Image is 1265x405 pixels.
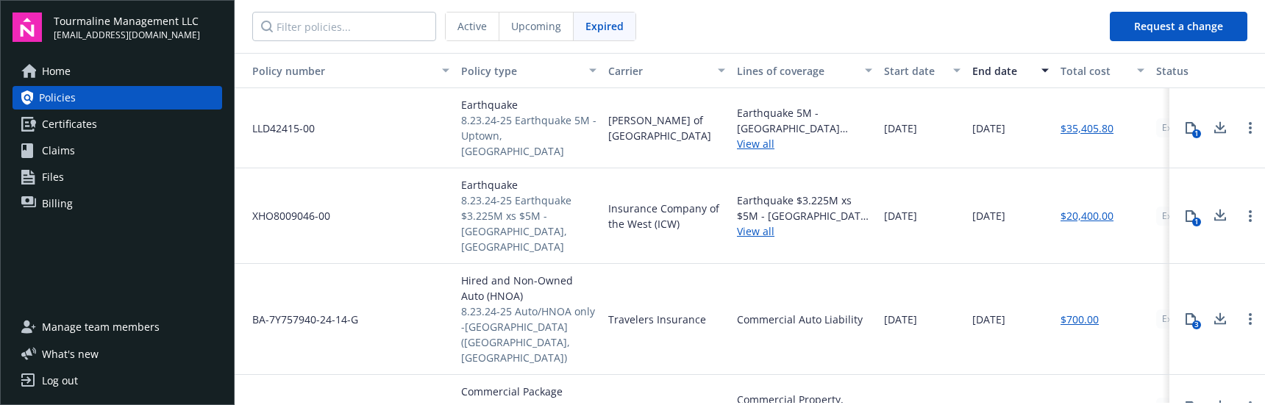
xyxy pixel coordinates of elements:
[13,112,222,136] a: Certificates
[966,53,1055,88] button: End date
[461,63,580,79] div: Policy type
[13,346,122,362] button: What's new
[455,53,602,88] button: Policy type
[42,112,97,136] span: Certificates
[737,136,872,151] a: View all
[240,121,315,136] span: LLD42415-00
[884,208,917,223] span: [DATE]
[1061,208,1113,223] a: $20,400.00
[1241,207,1259,225] a: Open options
[1241,119,1259,137] a: Open options
[13,60,222,83] a: Home
[54,13,200,29] span: Tourmaline Management LLC
[737,105,872,136] div: Earthquake 5M -[GEOGRAPHIC_DATA] ([GEOGRAPHIC_DATA], [GEOGRAPHIC_DATA]) - Commercial Earthquake
[737,63,856,79] div: Lines of coverage
[1192,129,1201,138] div: 1
[1156,63,1255,79] div: Status
[585,18,624,34] span: Expired
[731,53,878,88] button: Lines of coverage
[1061,312,1099,327] a: $700.00
[42,192,73,215] span: Billing
[884,312,917,327] span: [DATE]
[39,86,76,110] span: Policies
[457,18,487,34] span: Active
[972,208,1005,223] span: [DATE]
[972,121,1005,136] span: [DATE]
[461,112,596,159] span: 8.23.24-25 Earthquake 5M -Uptown, [GEOGRAPHIC_DATA]
[1192,320,1201,329] div: 3
[461,193,596,254] span: 8.23.24-25 Earthquake $3.225M xs $5M - [GEOGRAPHIC_DATA], [GEOGRAPHIC_DATA]
[461,177,596,193] span: Earthquake
[1110,12,1247,41] button: Request a change
[608,63,709,79] div: Carrier
[878,53,966,88] button: Start date
[972,312,1005,327] span: [DATE]
[240,63,433,79] div: Policy number
[884,121,917,136] span: [DATE]
[1176,201,1205,231] button: 1
[240,208,330,223] span: XHO8009046-00
[608,201,725,232] span: Insurance Company of the West (ICW)
[737,223,872,239] a: View all
[1176,113,1205,143] button: 1
[240,312,358,327] span: BA-7Y757940-24-14-G
[737,312,863,327] div: Commercial Auto Liability
[13,139,222,162] a: Claims
[1150,53,1261,88] button: Status
[42,346,99,362] span: What ' s new
[42,165,64,189] span: Files
[972,63,1033,79] div: End date
[608,112,725,143] span: [PERSON_NAME] of [GEOGRAPHIC_DATA]
[42,60,71,83] span: Home
[461,384,596,399] span: Commercial Package
[1192,218,1201,226] div: 1
[608,312,706,327] span: Travelers Insurance
[13,315,222,339] a: Manage team members
[511,18,561,34] span: Upcoming
[461,304,596,365] span: 8.23.24-25 Auto/HNOA only -[GEOGRAPHIC_DATA] ([GEOGRAPHIC_DATA], [GEOGRAPHIC_DATA])
[42,315,160,339] span: Manage team members
[13,192,222,215] a: Billing
[461,273,596,304] span: Hired and Non-Owned Auto (HNOA)
[252,12,436,41] input: Filter policies...
[54,12,222,42] button: Tourmaline Management LLC[EMAIL_ADDRESS][DOMAIN_NAME]
[1061,121,1113,136] a: $35,405.80
[13,165,222,189] a: Files
[42,139,75,162] span: Claims
[1061,63,1128,79] div: Total cost
[13,12,42,42] img: navigator-logo.svg
[737,193,872,223] div: Earthquake $3.225M xs $5M - [GEOGRAPHIC_DATA] ([GEOGRAPHIC_DATA], [GEOGRAPHIC_DATA]) - Commercial...
[1241,310,1259,328] a: Open options
[240,63,433,79] div: Toggle SortBy
[884,63,944,79] div: Start date
[461,97,596,112] span: Earthquake
[1176,304,1205,334] button: 3
[54,29,200,42] span: [EMAIL_ADDRESS][DOMAIN_NAME]
[602,53,731,88] button: Carrier
[13,86,222,110] a: Policies
[42,369,78,393] div: Log out
[1055,53,1150,88] button: Total cost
